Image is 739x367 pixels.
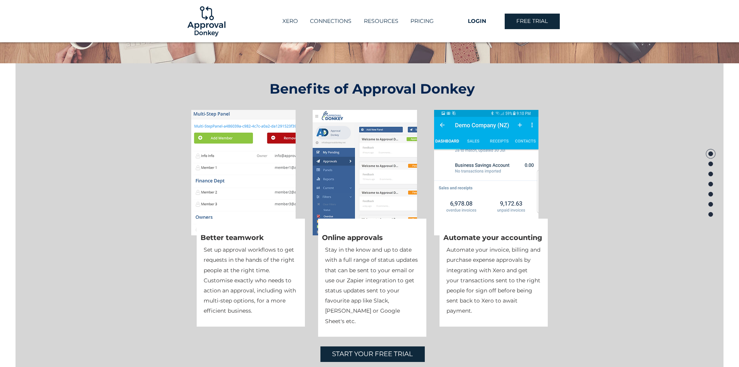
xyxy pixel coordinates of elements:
[404,15,440,28] a: PRICING
[516,17,548,25] span: FREE TRIAL
[320,346,425,362] a: START YOUR FREE TRIAL
[267,15,450,28] nav: Site
[358,15,404,28] div: RESOURCES
[185,0,227,42] img: Logo-01.png
[270,80,475,97] span: Benefits of Approval Donkey
[447,246,540,314] span: Automate your invoice, billing and purchase expense approvals by integrating with Xero and get yo...
[450,14,505,29] a: LOGIN
[201,233,264,242] span: Better teamwork
[313,110,417,235] img: Dashboard info_ad.net.PNG
[204,246,296,314] span: Set up approval workflows to get requests in the hands of the right people at the right time. Cus...
[705,149,716,219] nav: Page
[276,15,304,28] a: XERO
[434,110,538,235] img: Screenshot_20170731-211026.png
[191,110,296,235] img: Step Panel Members.PNG
[325,246,418,324] span: Stay in the know and up to date with a full range of status updates that can be sent to your emai...
[505,14,560,29] a: FREE TRIAL
[360,15,402,28] p: RESOURCES
[279,15,302,28] p: XERO
[332,350,413,359] span: START YOUR FREE TRIAL
[443,233,542,242] span: Automate your accounting
[304,15,358,28] a: CONNECTIONS
[322,233,383,242] span: Online approvals
[306,15,355,28] p: CONNECTIONS
[407,15,438,28] p: PRICING
[468,17,486,25] span: LOGIN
